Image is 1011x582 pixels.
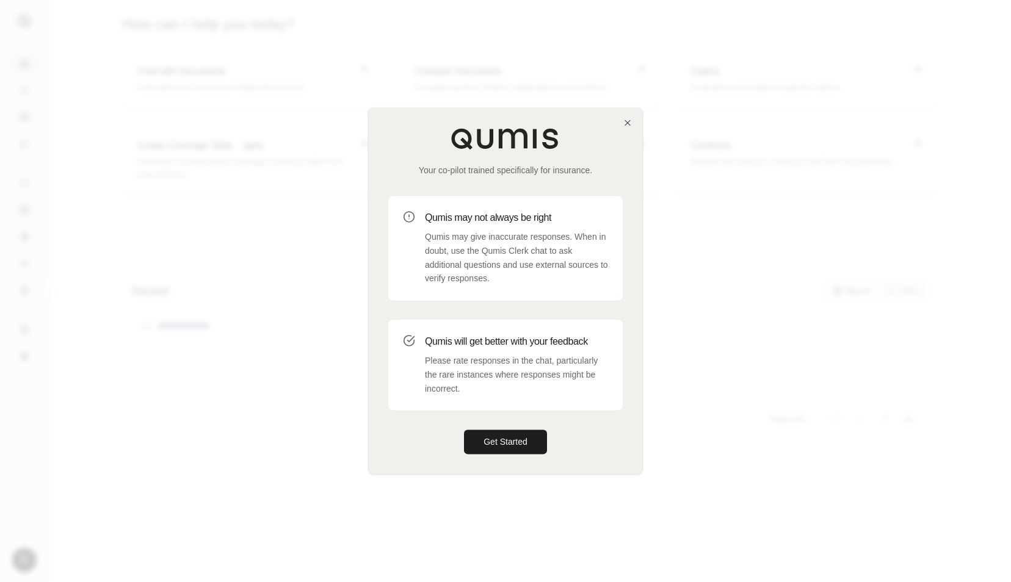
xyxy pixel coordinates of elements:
[425,354,608,395] p: Please rate responses in the chat, particularly the rare instances where responses might be incor...
[464,430,547,454] button: Get Started
[425,210,608,225] h3: Qumis may not always be right
[451,128,560,149] img: Qumis Logo
[388,164,623,176] p: Your co-pilot trained specifically for insurance.
[425,334,608,349] h3: Qumis will get better with your feedback
[425,230,608,286] p: Qumis may give inaccurate responses. When in doubt, use the Qumis Clerk chat to ask additional qu...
